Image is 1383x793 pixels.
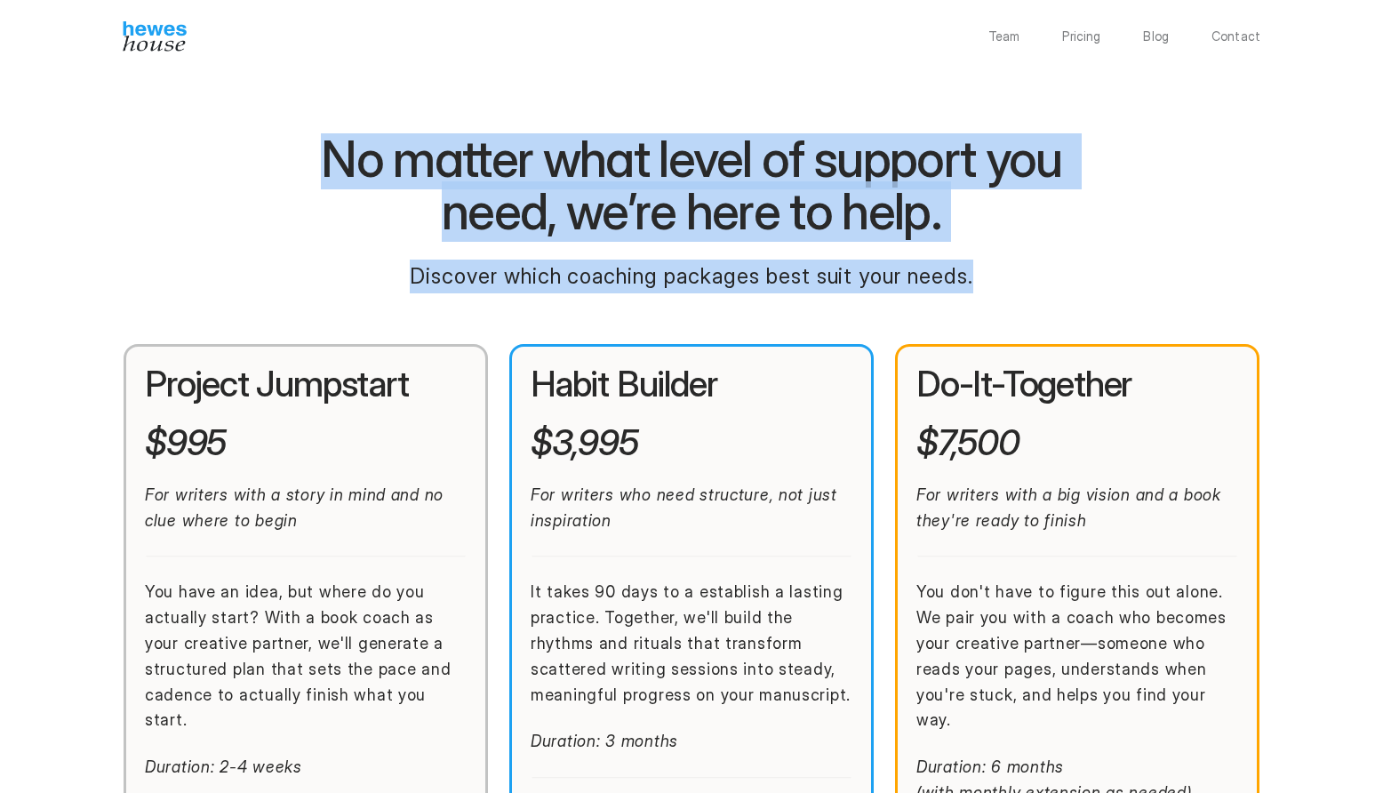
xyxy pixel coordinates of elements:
em: $3,995 [531,421,638,464]
p: Discover which coaching packages best suit your needs. [380,260,1003,293]
h2: Do-It-Together [916,365,1238,403]
p: You have an idea, but where do you actually start? With a book coach as your creative partner, we... [145,580,467,733]
em: Duration: 2-4 weeks [145,757,302,776]
em: $7,500 [916,421,1019,464]
a: Contact [1211,30,1260,43]
em: Duration: 3 months [531,732,678,750]
em: For writers with a story in mind and no clue where to begin [145,485,449,530]
a: Blog [1143,30,1169,43]
em: $995 [145,421,226,464]
h1: No matter what level of support you need, we’re here to help. [269,133,1114,239]
p: You don't have to figure this out alone. We pair you with a coach who becomes your creative partn... [916,580,1238,733]
h2: Project Jumpstart [145,365,467,403]
em: For writers with a big vision and a book they're ready to finish [916,485,1227,530]
h2: Habit Builder [531,365,852,403]
img: Hewes House’s book coach services offer creative writing courses, writing class to learn differen... [123,21,187,52]
a: Pricing [1062,30,1100,43]
a: Team [988,30,1020,43]
em: For writers who need structure, not just inspiration [531,485,843,530]
p: It takes 90 days to a establish a lasting practice. Together, we'll build the rhythms and rituals... [531,580,852,708]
